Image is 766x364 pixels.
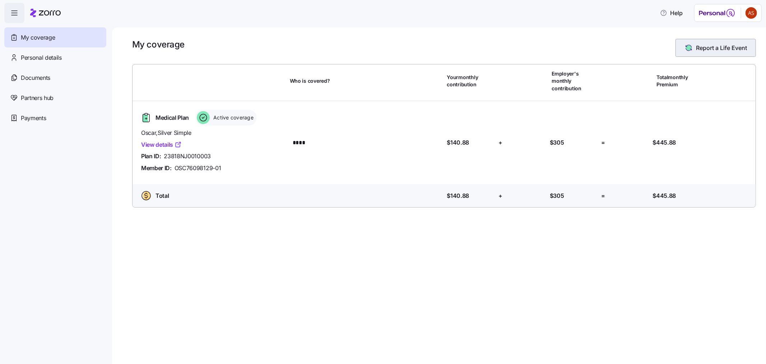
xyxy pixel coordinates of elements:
[498,191,502,200] span: +
[21,73,50,82] span: Documents
[155,191,169,200] span: Total
[4,27,106,47] a: My coverage
[601,138,605,147] span: =
[141,140,182,149] a: View details
[653,138,676,147] span: $445.88
[676,39,756,57] button: Report a Life Event
[601,191,605,200] span: =
[21,94,54,103] span: Partners hub
[696,44,747,52] span: Report a Life Event
[290,77,330,85] span: Who is covered?
[4,88,106,108] a: Partners hub
[141,128,284,137] span: Oscar , Silver Simple
[4,68,106,88] a: Documents
[550,138,564,147] span: $305
[656,74,703,88] span: Total monthly Premium
[746,7,757,19] img: b77d22bc87ed46319c61c405ebdd425e
[653,191,676,200] span: $445.88
[654,6,688,20] button: Help
[175,164,221,173] span: OSC76098129-01
[164,152,211,161] span: 23818NJ0010003
[699,9,735,17] img: Employer logo
[155,113,189,122] span: Medical Plan
[141,152,161,161] span: Plan ID:
[498,138,502,147] span: +
[141,164,172,173] span: Member ID:
[21,33,55,42] span: My coverage
[132,39,185,50] h1: My coverage
[21,53,62,62] span: Personal details
[447,138,469,147] span: $140.88
[211,114,254,121] span: Active coverage
[550,191,564,200] span: $305
[21,114,46,123] span: Payments
[4,47,106,68] a: Personal details
[4,108,106,128] a: Payments
[660,9,683,17] span: Help
[552,70,598,92] span: Employer's monthly contribution
[447,74,494,88] span: Your monthly contribution
[447,191,469,200] span: $140.88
